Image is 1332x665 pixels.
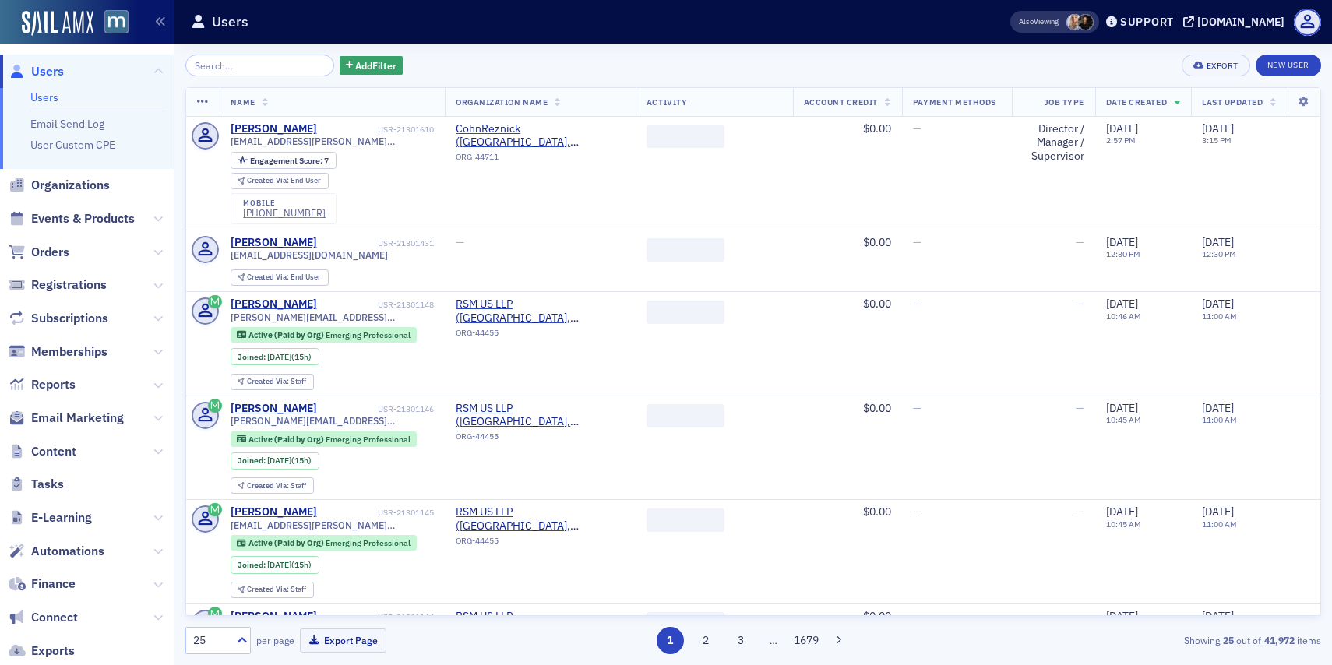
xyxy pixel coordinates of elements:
p: The team can also help [76,19,194,35]
a: Exports [9,642,75,660]
span: Joined : [238,456,267,466]
span: [DATE] [267,559,291,570]
div: USR-21301144 [319,612,434,622]
span: [DATE] [267,351,291,362]
a: Connect [9,609,78,626]
a: Active (Paid by Org) Emerging Professional [237,330,410,340]
div: Joined: 2025-09-09 00:00:00 [231,348,319,365]
span: Name [231,97,255,107]
button: Export Page [300,628,386,653]
span: Created Via : [247,480,291,491]
a: [PERSON_NAME] [231,236,317,250]
a: RSM US LLP ([GEOGRAPHIC_DATA], [GEOGRAPHIC_DATA]) [456,402,625,429]
time: 10:45 AM [1106,519,1141,530]
a: [PERSON_NAME] [231,610,317,624]
span: $0.00 [863,609,891,623]
button: Send a message… [267,504,292,529]
a: [PHONE_NUMBER] [243,207,326,219]
span: [PERSON_NAME][EMAIL_ADDRESS][PERSON_NAME][DOMAIN_NAME] [231,415,435,427]
textarea: Message… [13,477,298,504]
span: [DATE] [1202,505,1234,519]
div: ORG-44455 [456,328,625,343]
a: Automations [9,543,104,560]
span: [DATE] [1106,121,1138,135]
img: SailAMX [104,10,129,34]
span: — [456,235,464,249]
button: 2 [692,627,719,654]
div: 25 [193,632,227,649]
img: Profile image for Aidan [47,149,62,164]
span: [DATE] [267,455,291,466]
a: [PERSON_NAME] [231,402,317,416]
div: Thats's good to hear and I did as well! Thank you! [56,427,299,476]
time: 2:57 PM [1106,135,1136,146]
span: Emily Trott [1066,14,1083,30]
span: $0.00 [863,401,891,415]
span: Organizations [31,177,110,194]
span: Active (Paid by Org) [248,329,326,340]
span: CohnReznick (Bethesda, MD) [456,122,625,150]
span: Last Updated [1202,97,1263,107]
span: — [913,235,921,249]
div: Joined: 2025-09-09 00:00:00 [231,556,319,573]
span: Profile [1294,9,1321,36]
div: (15h) [267,560,312,570]
button: Home [244,6,273,36]
div: Thats's good to hear and I did as well! Thank you! [69,436,287,466]
span: ‌ [647,508,724,532]
span: Lauren McDonough [1077,14,1094,30]
span: [DATE] [1202,609,1234,623]
span: Reports [31,376,76,393]
span: Active (Paid by Org) [248,537,326,548]
span: Finance [31,575,76,593]
img: Profile image for Operator [44,9,69,33]
button: 1 [657,627,684,654]
span: [DATE] [1202,121,1234,135]
span: Tasks [31,476,64,493]
button: [DOMAIN_NAME] [1183,16,1290,27]
span: Viewing [1019,16,1059,27]
div: [PERSON_NAME] • [DATE] [25,402,147,411]
time: 11:00 AM [1202,414,1237,425]
span: — [1076,505,1084,519]
div: Hi [PERSON_NAME],Good morning! Both imports have been completed. [12,182,255,255]
span: [DATE] [1202,401,1234,415]
button: AddFilter [340,56,403,76]
a: E-Learning [9,509,92,526]
div: Created Via: End User [231,269,329,286]
label: per page [256,633,294,647]
div: Joined: 2025-09-09 00:00:00 [231,452,319,470]
span: [DATE] [1202,235,1234,249]
span: Exports [31,642,75,660]
span: [DATE] [1106,609,1138,623]
div: Good morning [PERSON_NAME], Thank you very much! I hope you had a good weekend! [69,297,287,343]
span: — [913,609,921,623]
time: 3:15 PM [1202,135,1232,146]
a: Organizations [9,177,110,194]
span: Created Via : [247,175,291,185]
span: Account Credit [804,97,878,107]
a: Email Send Log [30,117,104,131]
span: [DATE] [1106,297,1138,311]
div: Also [1019,16,1034,26]
span: $0.00 [863,505,891,519]
a: Users [30,90,58,104]
span: [EMAIL_ADDRESS][DOMAIN_NAME] [231,249,388,261]
div: USR-21301610 [319,125,434,135]
div: Our usual reply time 🕒 [25,73,243,104]
span: Payment Methods [913,97,996,107]
span: Job Type [1044,97,1084,107]
span: — [1076,609,1084,623]
div: USR-21301145 [319,508,434,518]
span: Add Filter [355,58,396,72]
div: Aidan says… [12,146,299,182]
b: [PERSON_NAME][EMAIL_ADDRESS][DOMAIN_NAME] [25,36,238,64]
a: RSM US LLP ([GEOGRAPHIC_DATA], [GEOGRAPHIC_DATA]) [456,505,625,533]
b: [PERSON_NAME] [67,151,154,162]
a: CohnReznick ([GEOGRAPHIC_DATA], [GEOGRAPHIC_DATA]) [456,122,625,150]
span: Date Created [1106,97,1167,107]
span: Connect [31,609,78,626]
div: Support [1120,15,1174,29]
